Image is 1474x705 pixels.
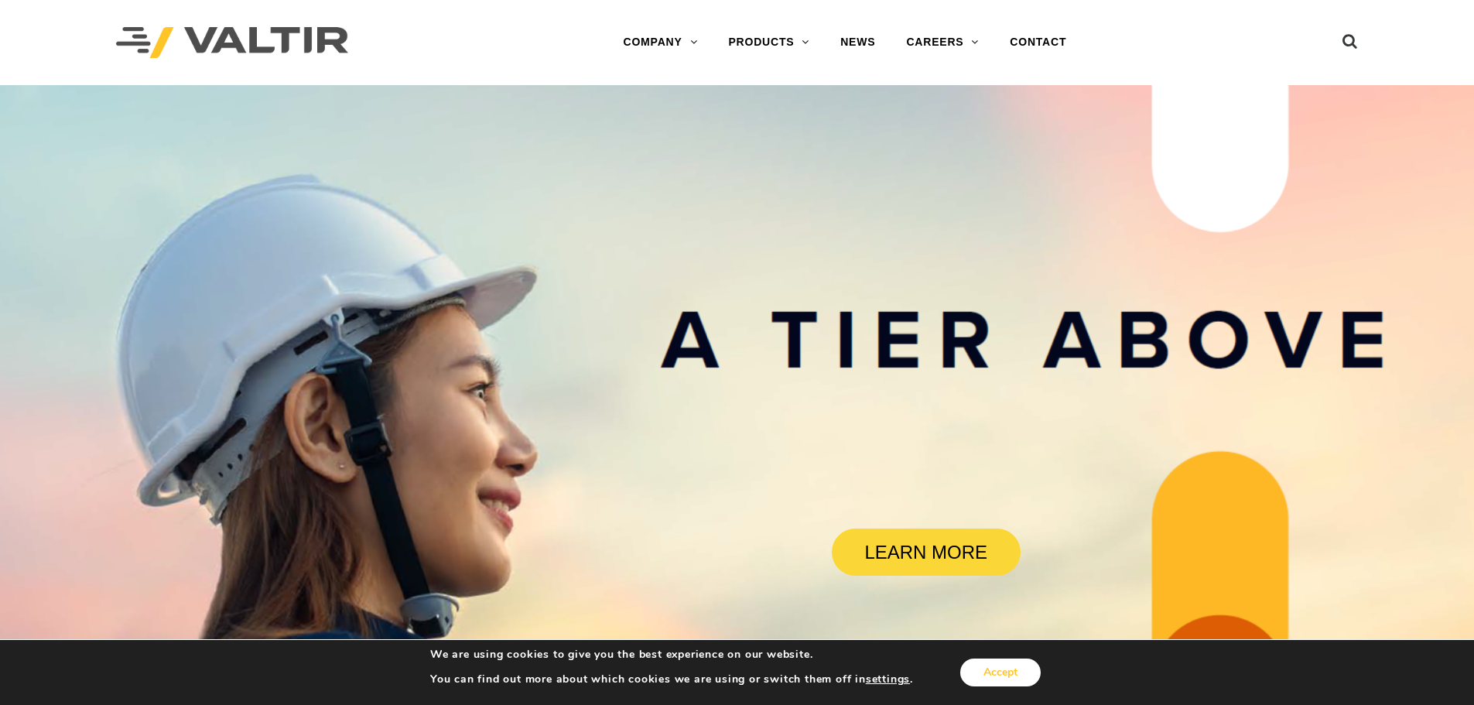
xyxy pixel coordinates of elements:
p: We are using cookies to give you the best experience on our website. [430,648,913,662]
img: Valtir [116,27,348,59]
a: CAREERS [891,27,994,58]
button: settings [866,672,910,686]
a: COMPANY [607,27,713,58]
a: LEARN MORE [832,529,1021,576]
a: NEWS [825,27,891,58]
a: PRODUCTS [713,27,825,58]
p: You can find out more about which cookies we are using or switch them off in . [430,672,913,686]
a: CONTACT [994,27,1082,58]
button: Accept [960,659,1041,686]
